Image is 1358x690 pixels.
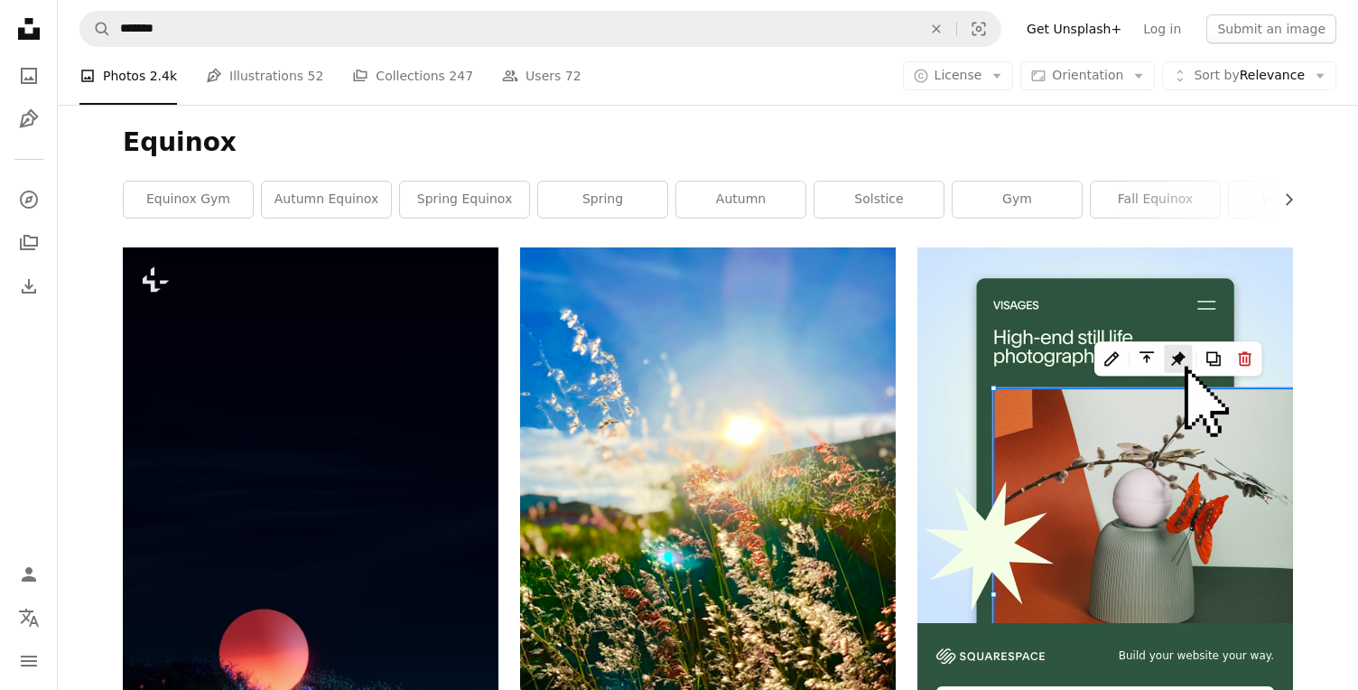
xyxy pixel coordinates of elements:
[262,182,391,218] a: autumn equinox
[1194,68,1239,82] span: Sort by
[11,600,47,636] button: Language
[1020,61,1155,90] button: Orientation
[124,182,253,218] a: equinox gym
[1119,648,1274,664] span: Build your website your way.
[11,58,47,94] a: Photos
[957,12,1000,46] button: Visual search
[953,182,1082,218] a: gym
[79,11,1001,47] form: Find visuals sitewide
[80,12,111,46] button: Search Unsplash
[206,47,323,105] a: Illustrations 52
[1272,182,1293,218] button: scroll list to the right
[123,126,1293,159] h1: Equinox
[903,61,1014,90] button: License
[916,12,956,46] button: Clear
[11,556,47,592] a: Log in / Sign up
[1132,14,1192,43] a: Log in
[502,47,581,105] a: Users 72
[11,643,47,679] button: Menu
[917,247,1293,623] img: file-1723602894256-972c108553a7image
[11,101,47,137] a: Illustrations
[11,182,47,218] a: Explore
[11,268,47,304] a: Download History
[520,490,896,506] a: wheat field
[123,573,498,589] a: a red ball sitting on top of a lush green hillside
[1194,67,1305,85] span: Relevance
[935,68,982,82] span: License
[352,47,473,105] a: Collections 247
[400,182,529,218] a: spring equinox
[936,648,1045,664] img: file-1606177908946-d1eed1cbe4f5image
[1091,182,1220,218] a: fall equinox
[308,66,324,86] span: 52
[676,182,805,218] a: autumn
[538,182,667,218] a: spring
[1016,14,1132,43] a: Get Unsplash+
[449,66,473,86] span: 247
[11,225,47,261] a: Collections
[1052,68,1123,82] span: Orientation
[1229,182,1358,218] a: wallpaper
[1162,61,1336,90] button: Sort byRelevance
[1206,14,1336,43] button: Submit an image
[814,182,944,218] a: solstice
[565,66,581,86] span: 72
